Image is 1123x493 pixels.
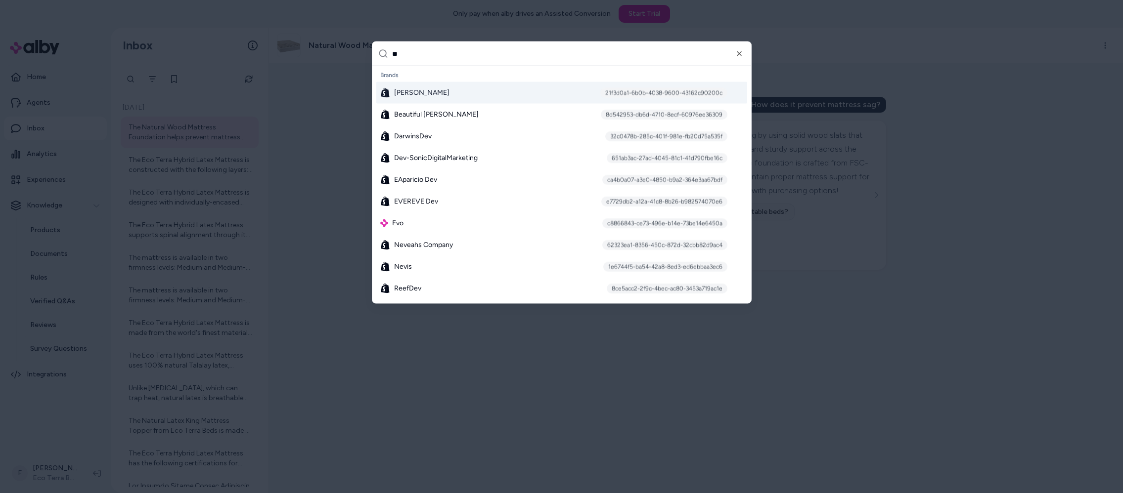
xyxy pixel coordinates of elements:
span: Evo [392,218,404,228]
span: EVEREVE Dev [394,197,438,206]
span: EAparicio Dev [394,175,437,185]
div: 8d542953-db6d-4710-8ecf-60976ee36309 [601,110,727,120]
span: Dev-SonicDigitalMarketing [394,153,478,163]
div: 1e6744f5-ba54-42a8-8ed3-ed6ebbaa3ec6 [603,262,727,272]
span: DarwinsDev [394,131,432,141]
span: [PERSON_NAME] [394,88,449,98]
span: ReefDev [394,284,421,293]
div: c8866843-ce73-496e-b14e-73be14e6450a [602,218,727,228]
span: Neveahs Company [394,240,453,250]
div: 32c0478b-285c-401f-981e-fb20d75a535f [605,131,727,141]
div: e7729db2-a12a-41c8-8b26-b982574070e6 [601,197,727,206]
div: 651ab3ac-27ad-4045-81c1-41d790fbe16c [607,153,727,163]
span: Nevis [394,262,412,272]
div: 62323ea1-8356-450c-872d-32cbb82d9ac4 [602,240,727,250]
div: 8ce5acc2-2f9c-4bec-ac80-3453a719ac1e [607,284,727,293]
img: alby Logo [380,219,388,227]
span: Beautiful [PERSON_NAME] [394,110,479,120]
div: ca4b0a07-a3e0-4850-b9a2-364e3aa67bdf [602,175,727,185]
div: Brands [376,68,747,82]
div: 21f3d0a1-6b0b-4038-9600-43162c90200c [600,88,727,98]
